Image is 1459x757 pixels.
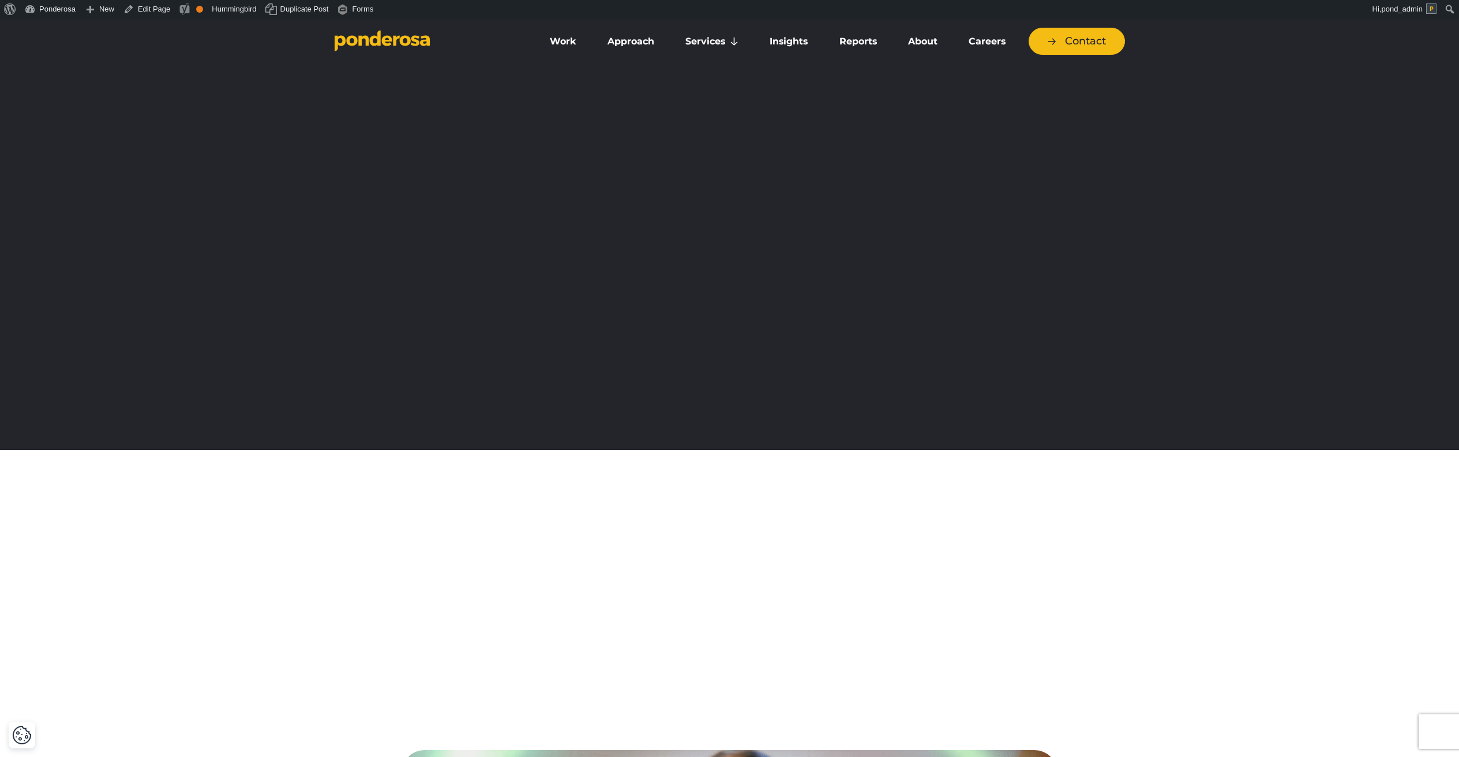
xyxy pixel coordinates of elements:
a: Insights [756,29,821,54]
a: Services [672,29,752,54]
a: Go to homepage [335,30,519,53]
button: Cookie Settings [12,725,32,745]
div: OK [196,6,203,13]
a: Reports [826,29,890,54]
a: Approach [594,29,667,54]
a: Careers [955,29,1019,54]
a: Contact [1029,28,1125,55]
img: Revisit consent button [12,725,32,745]
a: About [895,29,951,54]
span: pond_admin [1381,5,1423,13]
a: Work [537,29,590,54]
